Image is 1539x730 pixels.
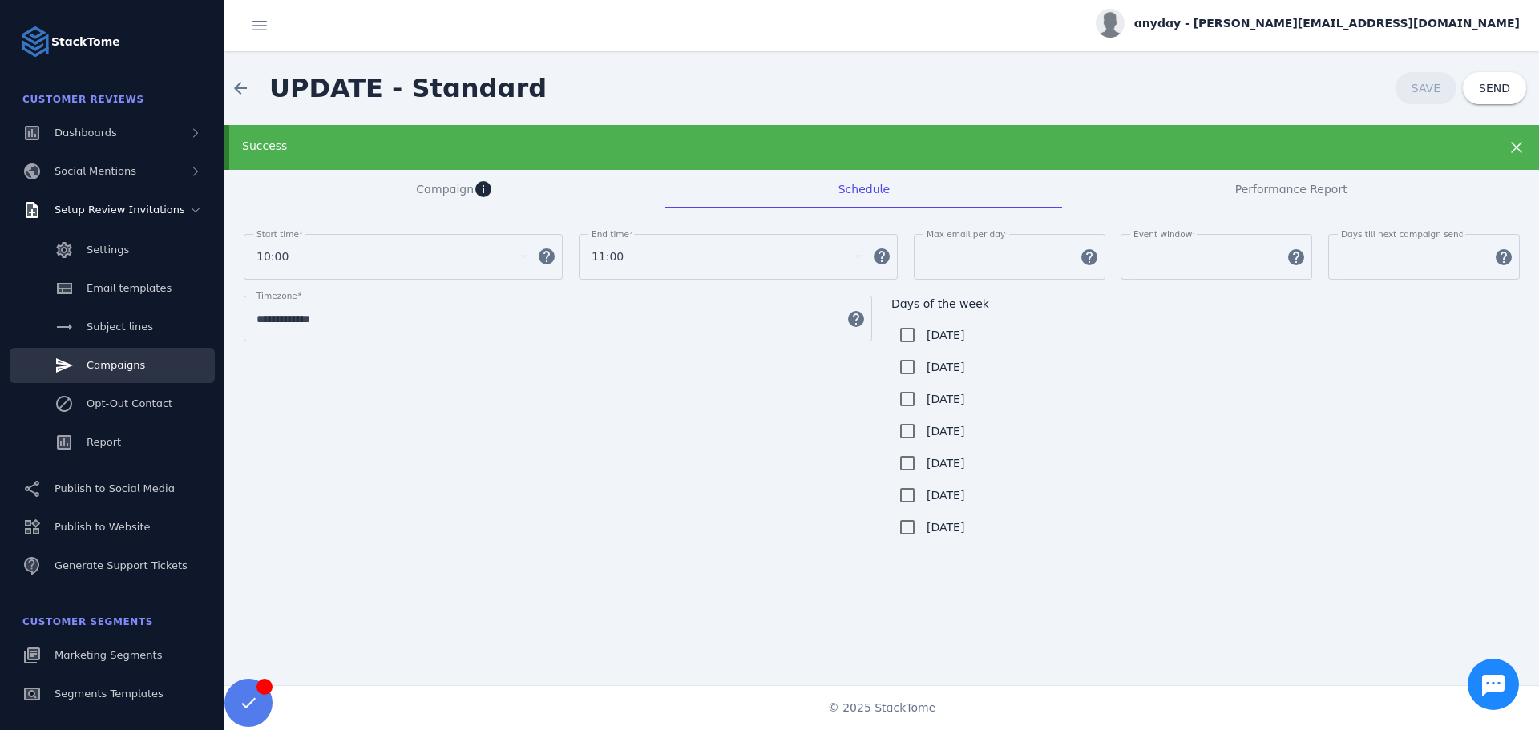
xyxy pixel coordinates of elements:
a: Marketing Segments [10,638,215,673]
label: [DATE] [923,486,964,505]
span: Setup Review Invitations [55,204,185,216]
span: Marketing Segments [55,649,162,661]
span: Social Mentions [55,165,136,177]
mat-label: Days of the week [891,297,989,310]
span: Campaign [416,184,474,195]
strong: StackTome [51,34,120,50]
span: Publish to Social Media [55,482,175,494]
mat-label: Max email per day [927,229,1005,239]
span: UPDATE - Standard [269,73,547,103]
span: © 2025 StackTome [828,700,936,716]
span: Email templates [87,282,172,294]
span: Opt-Out Contact [87,397,172,409]
a: Settings [10,232,215,268]
mat-label: Event window [1133,229,1192,239]
span: Schedule [838,184,890,195]
span: Customer Segments [22,616,153,627]
img: profile.jpg [1096,9,1125,38]
mat-label: Days till next campaign send [1341,229,1464,239]
input: TimeZone [256,309,837,329]
a: Opt-Out Contact [10,386,215,421]
a: Generate Support Tickets [10,548,215,583]
div: Success [242,138,1398,155]
span: 11:00 [592,247,624,266]
button: anyday - [PERSON_NAME][EMAIL_ADDRESS][DOMAIN_NAME] [1096,9,1520,38]
label: [DATE] [923,357,964,377]
span: Generate Support Tickets [55,559,188,571]
mat-label: End time [592,229,629,239]
label: [DATE] [923,325,964,345]
span: Settings [87,244,129,256]
label: [DATE] [923,421,964,441]
a: Campaigns [10,348,215,383]
a: Report [10,425,215,460]
mat-icon: info [474,179,493,199]
span: Customer Reviews [22,94,144,105]
span: Publish to Website [55,521,150,533]
span: SEND [1479,83,1510,94]
a: Segments Templates [10,676,215,712]
span: Segments Templates [55,688,164,700]
span: anyday - [PERSON_NAME][EMAIL_ADDRESS][DOMAIN_NAME] [1134,15,1520,32]
button: SEND [1463,72,1526,104]
label: [DATE] [923,518,964,537]
a: Subject lines [10,309,215,345]
label: [DATE] [923,454,964,473]
span: Report [87,436,121,448]
span: 10:00 [256,247,289,266]
label: [DATE] [923,389,964,409]
span: Performance Report [1235,184,1347,195]
span: Campaigns [87,359,145,371]
mat-label: Timezone [256,291,297,300]
img: Logo image [19,26,51,58]
span: Subject lines [87,321,153,333]
a: Publish to Social Media [10,471,215,506]
a: Email templates [10,271,215,306]
span: Dashboards [55,127,117,139]
mat-label: Start time [256,229,299,239]
a: Publish to Website [10,510,215,545]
